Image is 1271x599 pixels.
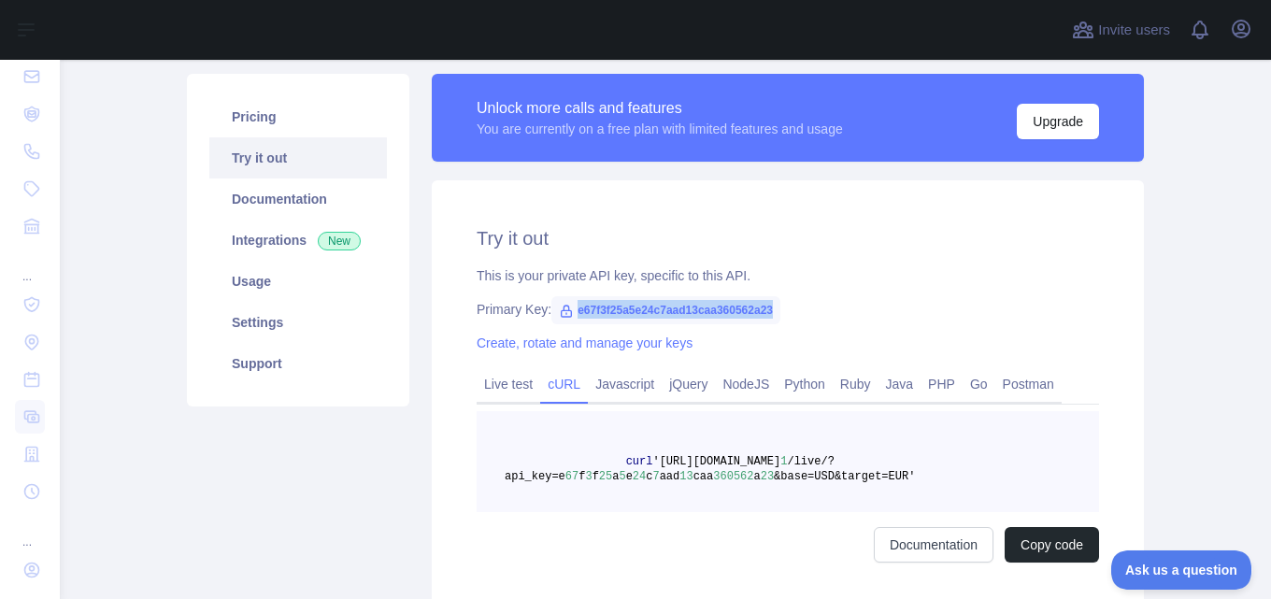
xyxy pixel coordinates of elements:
[626,455,653,468] span: curl
[477,266,1099,285] div: This is your private API key, specific to this API.
[477,335,693,350] a: Create, rotate and manage your keys
[626,470,633,483] span: e
[652,470,659,483] span: 7
[761,470,774,483] span: 23
[565,470,578,483] span: 67
[833,369,878,399] a: Ruby
[209,137,387,178] a: Try it out
[1111,550,1252,590] iframe: Toggle Customer Support
[693,470,714,483] span: caa
[593,470,599,483] span: f
[774,470,915,483] span: &base=USD&target=EUR'
[209,178,387,220] a: Documentation
[599,470,612,483] span: 25
[1068,15,1174,45] button: Invite users
[619,470,625,483] span: 5
[662,369,715,399] a: jQuery
[477,300,1099,319] div: Primary Key:
[585,470,592,483] span: 3
[660,470,680,483] span: aad
[921,369,963,399] a: PHP
[209,261,387,302] a: Usage
[477,369,540,399] a: Live test
[540,369,588,399] a: cURL
[633,470,646,483] span: 24
[209,220,387,261] a: Integrations New
[477,97,843,120] div: Unlock more calls and features
[1017,104,1099,139] button: Upgrade
[754,470,761,483] span: a
[15,247,45,284] div: ...
[477,120,843,138] div: You are currently on a free plan with limited features and usage
[1098,20,1170,41] span: Invite users
[209,96,387,137] a: Pricing
[588,369,662,399] a: Javascript
[652,455,780,468] span: '[URL][DOMAIN_NAME]
[477,225,1099,251] h2: Try it out
[15,512,45,549] div: ...
[646,470,652,483] span: c
[318,232,361,250] span: New
[209,343,387,384] a: Support
[777,369,833,399] a: Python
[551,296,780,324] span: e67f3f25a5e24c7aad13caa360562a23
[780,455,787,468] span: 1
[578,470,585,483] span: f
[1005,527,1099,563] button: Copy code
[713,470,753,483] span: 360562
[715,369,777,399] a: NodeJS
[612,470,619,483] span: a
[995,369,1062,399] a: Postman
[874,527,993,563] a: Documentation
[963,369,995,399] a: Go
[209,302,387,343] a: Settings
[679,470,693,483] span: 13
[878,369,921,399] a: Java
